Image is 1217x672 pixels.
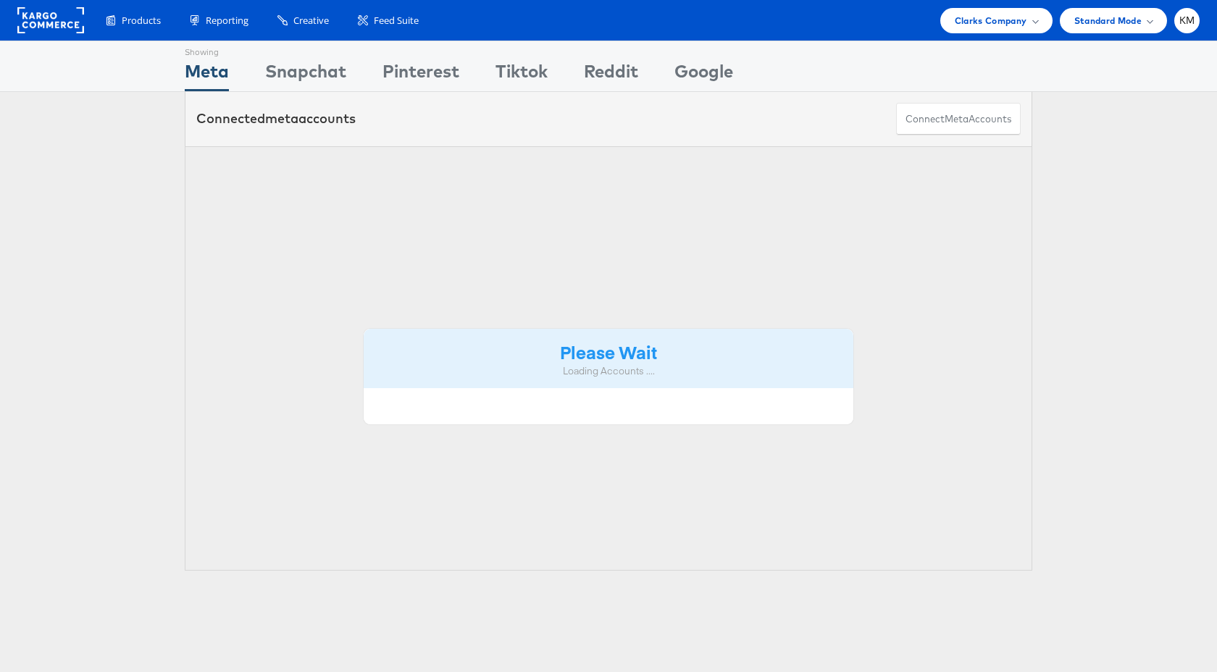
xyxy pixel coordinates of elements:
[185,59,229,91] div: Meta
[896,103,1021,135] button: ConnectmetaAccounts
[196,109,356,128] div: Connected accounts
[584,59,638,91] div: Reddit
[122,14,161,28] span: Products
[293,14,329,28] span: Creative
[560,340,657,364] strong: Please Wait
[955,13,1027,28] span: Clarks Company
[1074,13,1142,28] span: Standard Mode
[265,110,298,127] span: meta
[265,59,346,91] div: Snapchat
[206,14,248,28] span: Reporting
[185,41,229,59] div: Showing
[674,59,733,91] div: Google
[1179,16,1195,25] span: KM
[374,14,419,28] span: Feed Suite
[945,112,969,126] span: meta
[375,364,842,378] div: Loading Accounts ....
[495,59,548,91] div: Tiktok
[382,59,459,91] div: Pinterest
